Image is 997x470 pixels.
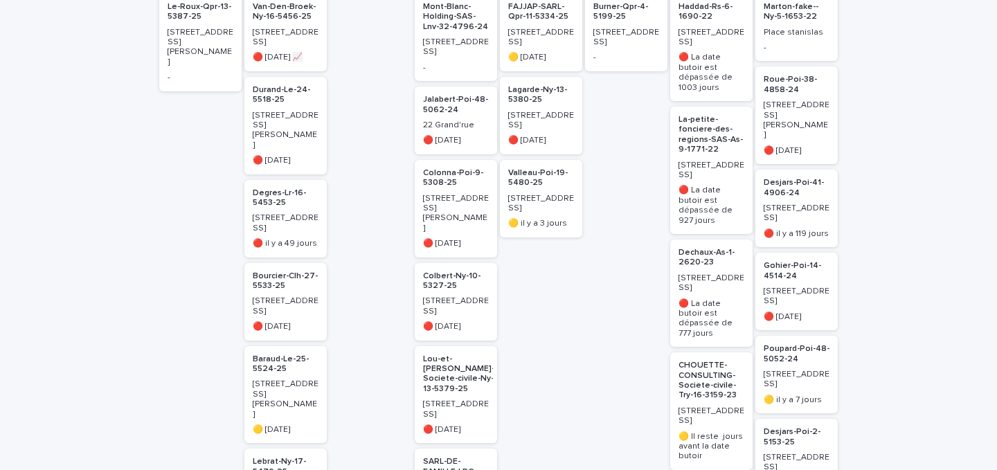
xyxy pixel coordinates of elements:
a: Baraud-Le-25-5524-25[STREET_ADDRESS][PERSON_NAME]🟡 [DATE] [244,346,327,444]
p: - [423,63,489,73]
p: [STREET_ADDRESS][PERSON_NAME] [253,379,318,419]
p: La-petite-fonciere-des-regions-SAS-As-9-1771-22 [679,115,744,155]
p: Colbert-Ny-10-5327-25 [423,271,489,291]
p: Bourcier-Clh-27-5533-25 [253,271,318,291]
p: [STREET_ADDRESS] [253,213,318,233]
p: [STREET_ADDRESS] [764,287,829,307]
p: 🟡 il y a 7 jours [764,395,829,405]
p: Lou-et-[PERSON_NAME]-Societe-civile-Ny-13-5379-25 [423,354,494,395]
a: CHOUETTE-CONSULTING-Societe-civile-Try-16-3159-23[STREET_ADDRESS]🟡 Il reste jours avant la date b... [670,352,753,470]
p: [STREET_ADDRESS] [508,111,574,131]
p: 🔴 [DATE] [253,322,318,332]
p: Roue-Poi-38-4858-24 [764,75,829,95]
a: Desjars-Poi-41-4906-24[STREET_ADDRESS]🔴 il y a 119 jours [755,170,838,247]
p: 🔴 La date butoir est dépassée de 927 jours [679,186,744,226]
p: [STREET_ADDRESS] [508,28,574,48]
p: 🔴 [DATE] [423,425,489,435]
p: Le-Roux-Qpr-13-5387-25 [168,2,233,22]
p: Durand-Le-24-5518-25 [253,85,318,105]
a: Lou-et-[PERSON_NAME]-Societe-civile-Ny-13-5379-25[STREET_ADDRESS]🔴 [DATE] [415,346,497,444]
p: [STREET_ADDRESS] [679,273,744,293]
p: [STREET_ADDRESS] [253,28,318,48]
p: Jalabert-Poi-48-5062-24 [423,95,489,115]
a: La-petite-fonciere-des-regions-SAS-As-9-1771-22[STREET_ADDRESS]🔴 La date butoir est dépassée de 9... [670,107,753,234]
p: Poupard-Poi-48-5052-24 [764,344,829,364]
a: Jalabert-Poi-48-5062-2422 Grand'rue🔴 [DATE] [415,87,497,154]
p: Dechaux-As-1-2620-23 [679,248,744,268]
p: Gohier-Poi-14-4514-24 [764,261,829,281]
a: Dechaux-As-1-2620-23[STREET_ADDRESS]🔴 La date butoir est dépassée de 777 jours [670,239,753,347]
p: 🟡 Il reste jours avant la date butoir [679,432,744,462]
p: [STREET_ADDRESS] [764,370,829,390]
p: [STREET_ADDRESS] [679,28,744,48]
a: Valleau-Poi-19-5480-25[STREET_ADDRESS]🟡 il y a 3 jours [500,160,582,237]
p: [STREET_ADDRESS] [679,406,744,426]
p: FAJJAP-SARL-Qpr-11-5334-25 [508,2,574,22]
p: [STREET_ADDRESS] [423,37,489,57]
a: Degres-Lr-16-5453-25[STREET_ADDRESS]🔴 il y a 49 jours [244,180,327,257]
a: Bourcier-Clh-27-5533-25[STREET_ADDRESS]🔴 [DATE] [244,263,327,341]
p: Desjars-Poi-41-4906-24 [764,178,829,198]
p: [STREET_ADDRESS] [508,194,574,214]
p: 🔴 il y a 49 jours [253,239,318,248]
p: 🔴 La date butoir est dépassée de 1003 jours [679,53,744,93]
a: Poupard-Poi-48-5052-24[STREET_ADDRESS]🟡 il y a 7 jours [755,336,838,413]
p: 🔴 [DATE] [764,312,829,322]
p: - [593,53,659,62]
p: 🔴 [DATE] [423,322,489,332]
p: Desjars-Poi-2-5153-25 [764,427,829,447]
p: - [168,73,233,82]
p: 🟡 il y a 3 jours [508,219,574,228]
p: 22 Grand'rue [423,120,489,130]
p: 🔴 [DATE] [423,239,489,248]
p: 🔴 [DATE] [764,146,829,156]
p: [STREET_ADDRESS] [423,399,489,419]
p: Baraud-Le-25-5524-25 [253,354,318,374]
p: Van-Den-Broek-Ny-16-5456-25 [253,2,318,22]
p: Colonna-Poi-9-5308-25 [423,168,489,188]
a: Colbert-Ny-10-5327-25[STREET_ADDRESS]🔴 [DATE] [415,263,497,341]
p: 🟡 [DATE] [508,53,574,62]
p: [STREET_ADDRESS][PERSON_NAME] [168,28,233,68]
p: Burner-Qpr-4-5199-25 [593,2,659,22]
p: Degres-Lr-16-5453-25 [253,188,318,208]
a: Lagarde-Ny-13-5380-25[STREET_ADDRESS]🔴 [DATE] [500,77,582,154]
a: Colonna-Poi-9-5308-25[STREET_ADDRESS][PERSON_NAME]🔴 [DATE] [415,160,497,257]
p: [STREET_ADDRESS][PERSON_NAME] [423,194,489,234]
p: Place stanislas [764,28,829,37]
p: 🔴 [DATE] [508,136,574,145]
p: [STREET_ADDRESS][PERSON_NAME] [764,100,829,141]
p: - [764,43,829,53]
p: 🔴 [DATE] 📈 [253,53,318,62]
p: Lagarde-Ny-13-5380-25 [508,85,574,105]
p: [STREET_ADDRESS] [593,28,659,48]
p: 🔴 il y a 119 jours [764,229,829,239]
p: Valleau-Poi-19-5480-25 [508,168,574,188]
p: [STREET_ADDRESS] [679,161,744,181]
a: Roue-Poi-38-4858-24[STREET_ADDRESS][PERSON_NAME]🔴 [DATE] [755,66,838,164]
a: Durand-Le-24-5518-25[STREET_ADDRESS][PERSON_NAME]🔴 [DATE] [244,77,327,174]
p: 🔴 [DATE] [253,156,318,165]
p: Marton-fake--Ny-5-1653-22 [764,2,829,22]
p: [STREET_ADDRESS] [764,204,829,224]
p: [STREET_ADDRESS] [253,296,318,316]
p: 🔴 La date butoir est dépassée de 777 jours [679,299,744,339]
p: [STREET_ADDRESS] [423,296,489,316]
p: 🟡 [DATE] [253,425,318,435]
p: [STREET_ADDRESS][PERSON_NAME] [253,111,318,151]
p: CHOUETTE-CONSULTING-Societe-civile-Try-16-3159-23 [679,361,744,401]
p: Haddad-Rs-6-1690-22 [679,2,744,22]
p: 🔴 [DATE] [423,136,489,145]
p: Mont-Blanc-Holding-SAS-Lnv-32-4796-24 [423,2,489,32]
a: Gohier-Poi-14-4514-24[STREET_ADDRESS]🔴 [DATE] [755,253,838,330]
